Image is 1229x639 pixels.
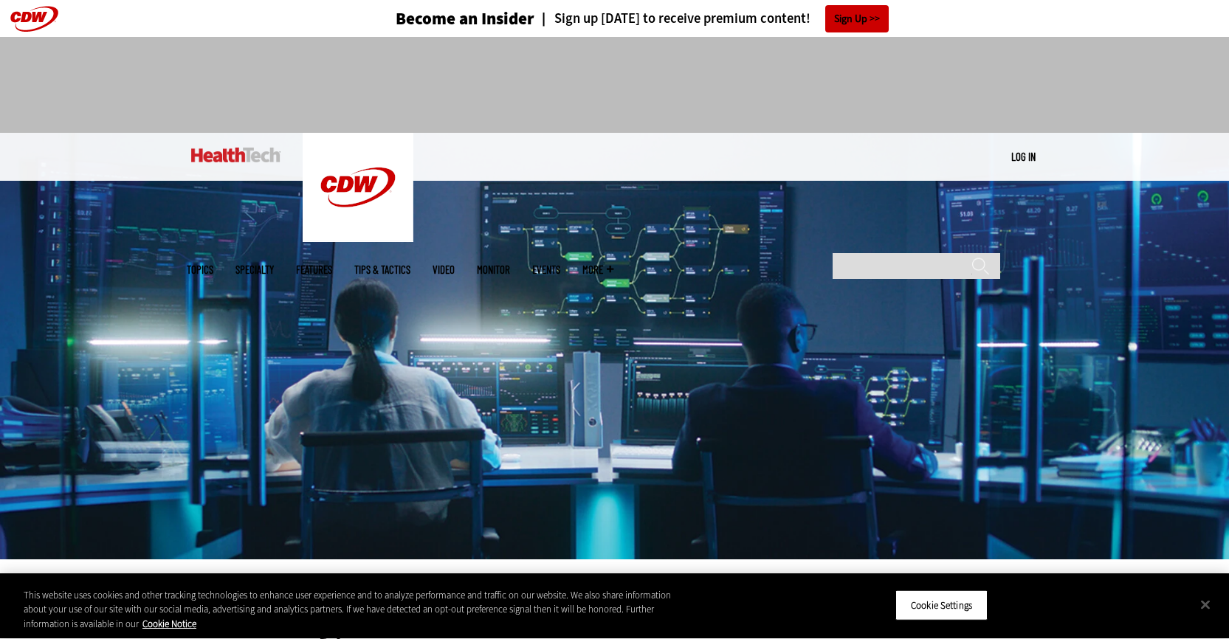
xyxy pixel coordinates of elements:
[1011,149,1036,165] div: User menu
[1189,588,1222,621] button: Close
[895,590,988,621] button: Cookie Settings
[534,12,810,26] a: Sign up [DATE] to receive premium content!
[396,10,534,27] h3: Become an Insider
[340,10,534,27] a: Become an Insider
[142,618,196,630] a: More information about your privacy
[303,230,413,246] a: CDW
[354,264,410,275] a: Tips & Tactics
[296,264,332,275] a: Features
[346,52,884,118] iframe: advertisement
[433,264,455,275] a: Video
[191,148,280,162] img: Home
[477,264,510,275] a: MonITor
[582,264,613,275] span: More
[235,264,274,275] span: Specialty
[24,588,676,632] div: This website uses cookies and other tracking technologies to enhance user experience and to analy...
[303,133,413,242] img: Home
[1011,150,1036,163] a: Log in
[532,264,560,275] a: Events
[187,264,213,275] span: Topics
[825,5,889,32] a: Sign Up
